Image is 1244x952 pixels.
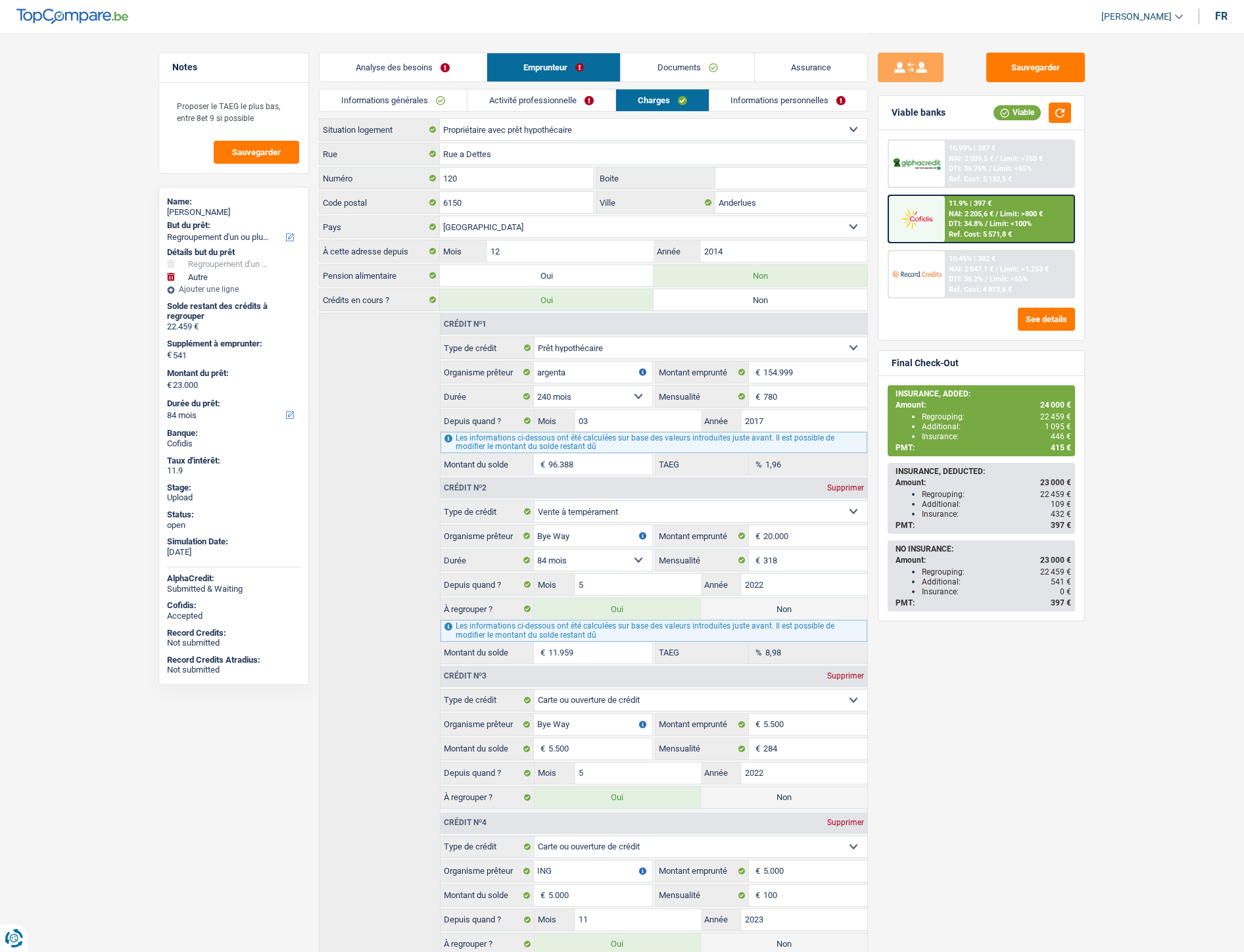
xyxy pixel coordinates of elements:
[167,247,300,258] div: Détails but du prêt
[656,454,749,475] label: TAEG
[1051,432,1071,441] span: 446 €
[441,574,535,595] label: Depuis quand ?
[441,386,534,407] label: Durée
[1018,308,1075,331] button: See details
[749,525,763,546] span: €
[656,861,749,882] label: Montant emprunté
[656,714,749,735] label: Montant emprunté
[993,105,1041,120] div: Viable
[441,642,534,663] label: Montant du solde
[922,412,1071,421] div: Regrouping:
[654,241,700,262] label: Année
[1215,10,1228,22] div: fr
[922,577,1071,586] div: Additional:
[441,550,534,571] label: Durée
[167,628,300,638] div: Record Credits:
[535,909,575,930] label: Mois
[575,763,701,784] input: MM
[1040,478,1071,487] span: 23 000 €
[172,62,295,73] h5: Notes
[467,89,615,111] a: Activité professionnelle
[441,714,534,735] label: Organisme prêteur
[320,119,440,140] label: Situation logement
[949,275,983,283] span: DTI: 36.2%
[441,501,535,522] label: Type de crédit
[1091,6,1183,28] a: [PERSON_NAME]
[1000,155,1043,163] span: Limit: >750 €
[167,492,300,503] div: Upload
[656,525,749,546] label: Montant emprunté
[167,465,300,476] div: 11.9
[167,380,172,391] span: €
[441,620,867,641] div: Les informations ci-dessous ont été calculées sur base des valeurs introduites juste avant. Il es...
[749,550,763,571] span: €
[441,861,534,882] label: Organisme prêteur
[1051,443,1071,452] span: 415 €
[232,148,281,156] span: Sauvegarder
[701,241,867,262] input: AAAA
[487,241,654,262] input: MM
[167,428,300,439] div: Banque:
[892,156,941,172] img: AlphaCredit
[990,275,1028,283] span: Limit: <65%
[892,107,945,118] div: Viable banks
[441,763,535,784] label: Depuis quand ?
[896,521,1071,530] div: PMT:
[575,909,701,930] input: MM
[441,819,490,826] div: Crédit nº4
[896,544,1071,554] div: NO INSURANCE:
[993,164,1032,173] span: Limit: <65%
[1051,500,1071,509] span: 109 €
[990,220,1032,228] span: Limit: <100%
[167,197,300,207] div: Name:
[986,53,1085,82] button: Sauvegarder
[985,275,988,283] span: /
[742,410,867,431] input: AAAA
[440,241,487,262] label: Mois
[1051,577,1071,586] span: 541 €
[824,819,867,826] div: Supprimer
[167,573,300,584] div: AlphaCredit:
[167,398,298,409] label: Durée du prêt:
[320,265,440,286] label: Pension alimentaire
[949,254,995,263] div: 10.45% | 382 €
[922,422,1071,431] div: Additional:
[167,456,300,466] div: Taux d'intérêt:
[575,574,701,595] input: MM
[441,362,534,383] label: Organisme prêteur
[167,350,172,360] span: €
[896,443,1071,452] div: PMT:
[749,454,765,475] span: %
[701,598,867,619] label: Non
[896,389,1071,398] div: INSURANCE, ADDED:
[320,168,440,189] label: Numéro
[167,584,300,594] div: Submitted & Waiting
[441,432,867,453] div: Les informations ci-dessous ont été calculées sur base des valeurs introduites juste avant. Il es...
[749,714,763,735] span: €
[949,155,993,163] span: NAI: 2 009,5 €
[896,556,1071,565] div: Amount:
[616,89,709,111] a: Charges
[1051,510,1071,519] span: 432 €
[922,490,1071,499] div: Regrouping:
[534,454,548,475] span: €
[656,386,749,407] label: Mensualité
[656,642,749,663] label: TAEG
[167,220,298,231] label: But du prêt:
[167,520,300,531] div: open
[749,642,765,663] span: %
[320,241,440,262] label: À cette adresse depuis
[441,885,534,906] label: Montant du solde
[654,289,867,310] label: Non
[742,909,867,930] input: AAAA
[922,500,1071,509] div: Additional:
[534,885,548,906] span: €
[167,611,300,621] div: Accepted
[441,836,535,857] label: Type de crédit
[440,289,654,310] label: Oui
[575,410,701,431] input: MM
[922,510,1071,519] div: Insurance:
[755,53,868,82] a: Assurance
[654,265,867,286] label: Non
[167,439,300,449] div: Cofidis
